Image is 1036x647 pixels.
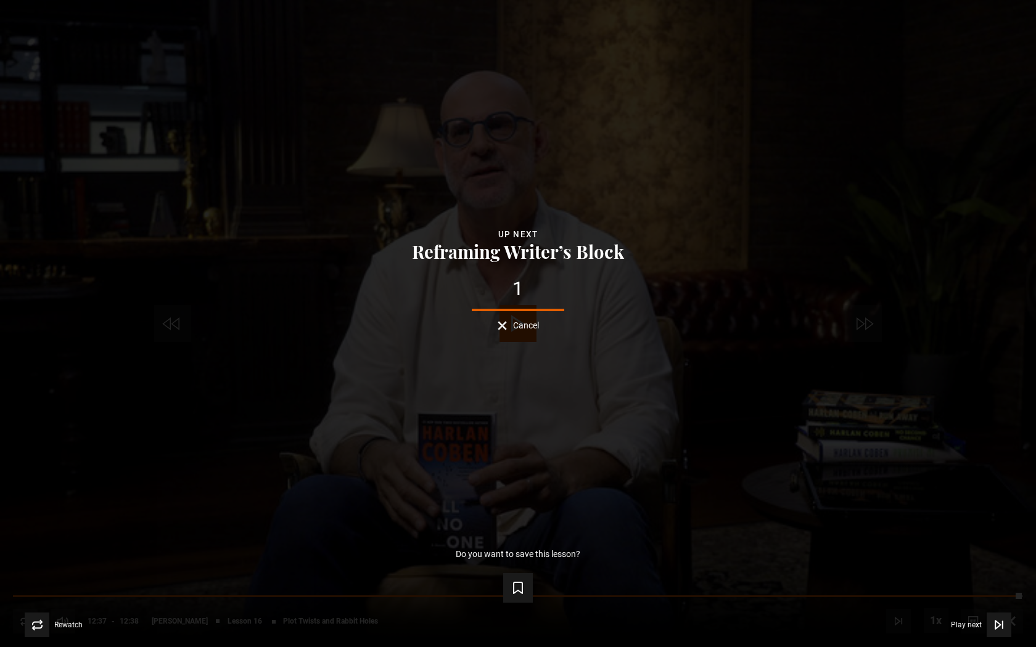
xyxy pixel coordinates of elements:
[54,621,83,629] span: Rewatch
[408,242,628,261] button: Reframing Writer’s Block
[20,227,1016,242] div: Up next
[498,321,539,330] button: Cancel
[513,321,539,330] span: Cancel
[20,279,1016,299] div: 1
[25,612,83,637] button: Rewatch
[951,612,1011,637] button: Play next
[456,550,580,558] p: Do you want to save this lesson?
[951,621,982,629] span: Play next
